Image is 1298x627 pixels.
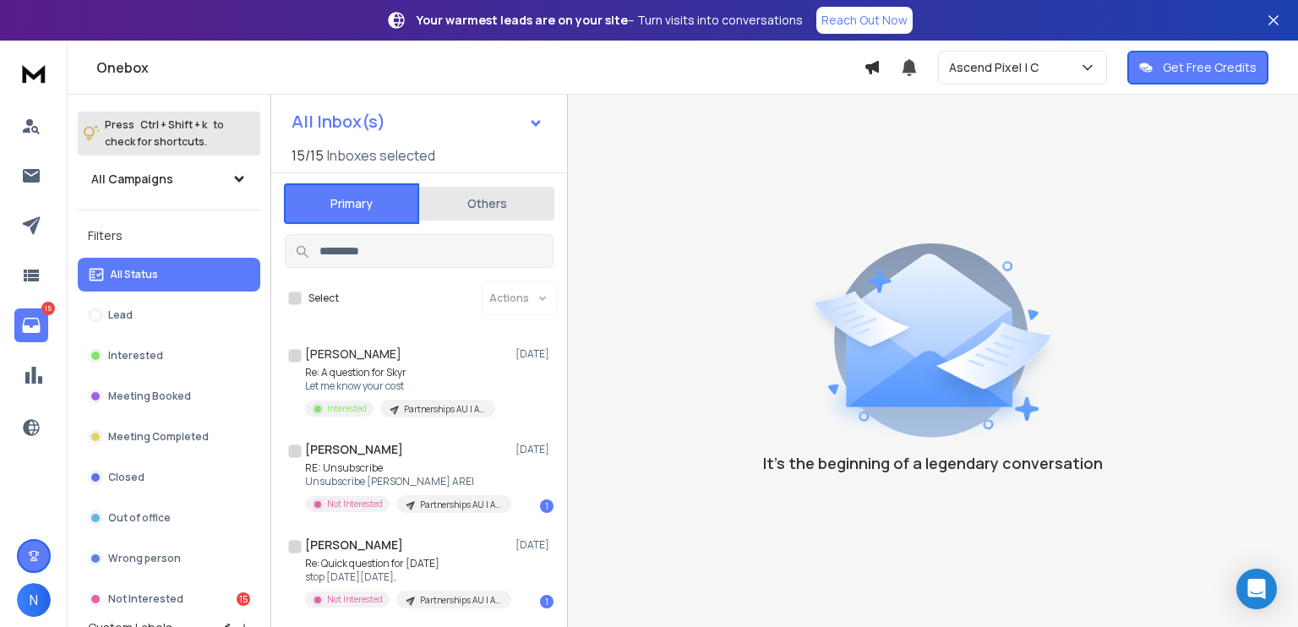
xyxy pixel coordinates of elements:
[308,292,339,305] label: Select
[763,451,1103,475] p: It’s the beginning of a legendary conversation
[108,592,183,606] p: Not Interested
[327,593,383,606] p: Not Interested
[138,115,210,134] span: Ctrl + Shift + k
[108,390,191,403] p: Meeting Booked
[1236,569,1277,609] div: Open Intercom Messenger
[17,57,51,89] img: logo
[41,302,55,315] p: 15
[417,12,628,28] strong: Your warmest leads are on your site
[108,552,181,565] p: Wrong person
[327,402,367,415] p: Interested
[108,511,171,525] p: Out of office
[419,185,554,222] button: Others
[1127,51,1268,85] button: Get Free Credits
[105,117,224,150] p: Press to check for shortcuts.
[108,471,145,484] p: Closed
[78,501,260,535] button: Out of office
[17,583,51,617] button: N
[949,59,1045,76] p: Ascend Pixel | C
[108,349,163,363] p: Interested
[292,113,385,130] h1: All Inbox(s)
[78,542,260,575] button: Wrong person
[305,475,508,488] p: Unsubscribe [PERSON_NAME] AREI
[78,162,260,196] button: All Campaigns
[237,592,250,606] div: 15
[78,379,260,413] button: Meeting Booked
[515,347,554,361] p: [DATE]
[91,171,173,188] h1: All Campaigns
[78,420,260,454] button: Meeting Completed
[78,258,260,292] button: All Status
[821,12,908,29] p: Reach Out Now
[417,12,803,29] p: – Turn visits into conversations
[305,441,403,458] h1: [PERSON_NAME]
[1163,59,1257,76] p: Get Free Credits
[292,145,324,166] span: 15 / 15
[305,537,403,553] h1: [PERSON_NAME]
[78,582,260,616] button: Not Interested15
[515,443,554,456] p: [DATE]
[78,298,260,332] button: Lead
[515,538,554,552] p: [DATE]
[96,57,864,78] h1: Onebox
[816,7,913,34] a: Reach Out Now
[305,570,508,584] p: stop [DATE][DATE],
[108,308,133,322] p: Lead
[14,308,48,342] a: 15
[78,461,260,494] button: Closed
[420,594,501,607] p: Partnerships AU | Ascend Pixel
[540,499,554,513] div: 1
[278,105,557,139] button: All Inbox(s)
[284,183,419,224] button: Primary
[78,339,260,373] button: Interested
[305,379,495,393] p: Let me know your cost
[327,498,383,510] p: Not Interested
[327,145,435,166] h3: Inboxes selected
[108,430,209,444] p: Meeting Completed
[404,403,485,416] p: Partnerships AU | Ascend Pixel
[78,224,260,248] h3: Filters
[305,366,495,379] p: Re: A question for Skyr
[110,268,158,281] p: All Status
[540,595,554,608] div: 1
[420,499,501,511] p: Partnerships AU | Ascend Pixel
[305,461,508,475] p: RE: Unsubscribe
[305,346,401,363] h1: [PERSON_NAME]
[305,557,508,570] p: Re: Quick question for [DATE]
